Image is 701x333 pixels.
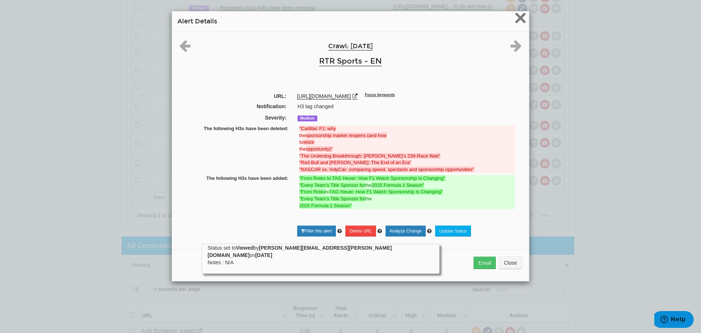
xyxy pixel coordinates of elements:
strong: Viewed [236,245,253,251]
a: Update Status [435,226,471,236]
span: Medium [298,116,317,121]
span: × [514,5,527,30]
strong: "Red Bull and [PERSON_NAME]: The End of an Era" [299,160,411,165]
label: Notification: [175,103,292,110]
label: The following H3s have been deleted: [180,125,294,132]
del: the [299,132,515,139]
sup: Focus keywords [365,92,395,97]
ins: the [299,182,515,189]
ins: the [299,196,515,203]
strong: "The Underdog Breakthrough: [PERSON_NAME]’s 239‑Race Wait" [299,153,440,159]
a: Crawl: [DATE] [328,42,373,50]
ins: to [299,189,515,196]
a: Previous alert [179,46,191,52]
label: Severity: [175,114,292,121]
strong: TAG Heuer: How F1 Watch Sponsorship Is Changing" [329,189,443,194]
iframe: Opens a widget where you can find more information [654,311,694,329]
strong: seize [303,139,314,145]
del: to [299,139,515,146]
strong: [PERSON_NAME][EMAIL_ADDRESS][PERSON_NAME][DOMAIN_NAME] [207,245,392,258]
h4: Alert Details [177,17,524,26]
strong: "Cadillac F1: why [299,126,336,131]
strong: "From Rolex [299,189,326,194]
strong: "NASCAR vs. IndyCar: comparing speed, spectacle and sponsorship opportunities" [299,167,474,172]
label: URL: [174,92,292,100]
label: The following H3s have been added: [180,175,294,182]
button: Email [474,257,496,269]
strong: "Every Team’s Title Sponsor for [299,196,365,201]
strong: "From Rolex to TAG Heuer: How F1 Watch Sponsorship Is Changing" [299,175,445,181]
strong: opportunity)" [306,146,333,152]
a: Next alert [510,46,522,52]
a: Filter this alert [297,226,336,236]
button: Close [514,12,527,26]
button: Close [499,257,522,269]
strong: [DATE] [255,252,272,258]
a: Delete URL [345,226,376,236]
div: H3 tag changed [292,103,526,110]
a: RTR Sports - EN [319,56,382,66]
strong: 2025 Formula 1 Season" [299,203,352,208]
strong: 2025 Formula 1 Season" [372,182,424,188]
a: [URL][DOMAIN_NAME] [297,93,351,99]
del: the [299,146,515,153]
strong: "Every Team’s Title Sponsor for [299,182,365,188]
strong: sponsorship market reopens (and how [306,133,387,138]
a: Analyze Change [386,226,426,236]
div: Status set to by on Notes : N/A [207,244,434,266]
